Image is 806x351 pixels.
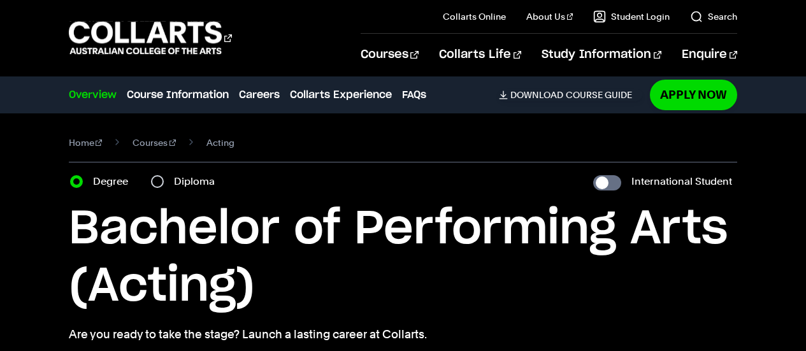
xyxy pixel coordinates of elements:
a: Study Information [542,34,661,76]
p: Are you ready to take the stage? Launch a lasting career at Collarts. [69,326,738,343]
a: Collarts Experience [290,87,392,103]
a: Enquire [682,34,737,76]
a: Courses [361,34,419,76]
a: Course Information [127,87,229,103]
a: FAQs [402,87,426,103]
a: About Us [526,10,573,23]
a: Collarts Online [443,10,506,23]
span: Download [510,89,563,101]
h1: Bachelor of Performing Arts (Acting) [69,201,738,315]
label: International Student [631,173,732,190]
label: Degree [93,173,136,190]
label: Diploma [174,173,222,190]
a: Careers [239,87,280,103]
a: Apply Now [650,80,737,110]
a: Search [690,10,737,23]
a: Overview [69,87,117,103]
div: Go to homepage [69,20,232,56]
a: DownloadCourse Guide [499,89,642,101]
span: Acting [206,134,234,152]
a: Home [69,134,103,152]
a: Student Login [593,10,670,23]
a: Collarts Life [439,34,521,76]
a: Courses [133,134,176,152]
